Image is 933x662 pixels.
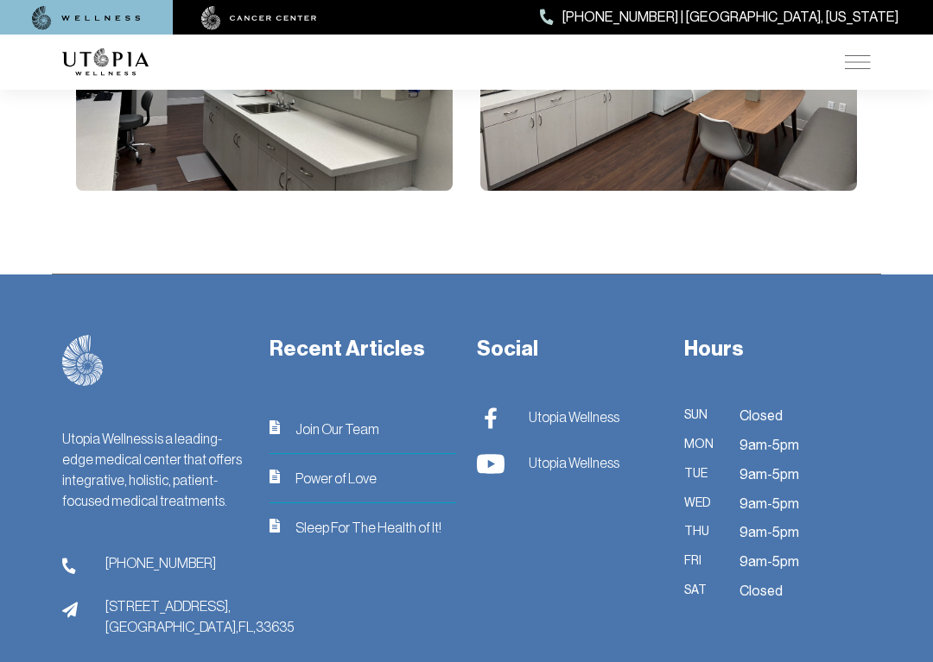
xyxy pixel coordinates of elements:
img: icon-hamburger [845,55,871,69]
span: [PHONE_NUMBER] | [GEOGRAPHIC_DATA], [US_STATE] [562,6,898,28]
span: Join Our Team [295,419,379,439]
a: [PHONE_NUMBER] | [GEOGRAPHIC_DATA], [US_STATE] [540,6,898,28]
span: Closed [739,580,783,602]
img: icon [270,420,280,434]
span: Sat [684,580,719,602]
a: iconPower of Love [270,468,456,489]
img: Utopia Wellness [477,453,505,475]
span: Sun [684,405,719,427]
span: Closed [739,405,783,427]
span: Thu [684,521,719,544]
img: icon [270,519,280,533]
span: [STREET_ADDRESS], [GEOGRAPHIC_DATA], FL, 33635 [105,596,294,637]
h3: Recent Articles [270,335,456,363]
img: logo [62,335,104,387]
img: wellness [32,6,141,30]
img: phone [62,558,76,575]
img: logo [62,48,149,76]
span: [PHONE_NUMBER] [105,552,216,573]
h3: Social [477,335,663,363]
span: Fri [684,551,719,573]
span: Utopia Wellness [529,452,619,473]
span: 9am-5pm [739,551,799,573]
img: Utopia Wellness [477,407,505,429]
a: Utopia Wellness Utopia Wellness [477,450,650,475]
a: iconJoin Our Team [270,419,456,439]
div: Utopia Wellness is a leading-edge medical center that offers integrative, holistic, patient-focus... [62,428,249,511]
span: Power of Love [295,468,377,489]
h3: Hours [684,335,871,363]
img: cancer center [201,6,317,30]
img: icon [270,470,280,483]
a: phone[PHONE_NUMBER] [62,552,249,575]
a: address[STREET_ADDRESS],[GEOGRAPHIC_DATA],FL,33635 [62,596,249,637]
a: Utopia Wellness Utopia Wellness [477,405,650,430]
span: 9am-5pm [739,463,799,486]
a: iconSleep For The Health of It! [270,517,456,538]
span: Mon [684,434,719,457]
span: Wed [684,493,719,515]
span: Sleep For The Health of It! [295,517,441,538]
img: address [62,602,78,618]
span: Tue [684,463,719,486]
span: Utopia Wellness [529,407,619,427]
span: 9am-5pm [739,434,799,457]
span: 9am-5pm [739,493,799,515]
span: 9am-5pm [739,521,799,544]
